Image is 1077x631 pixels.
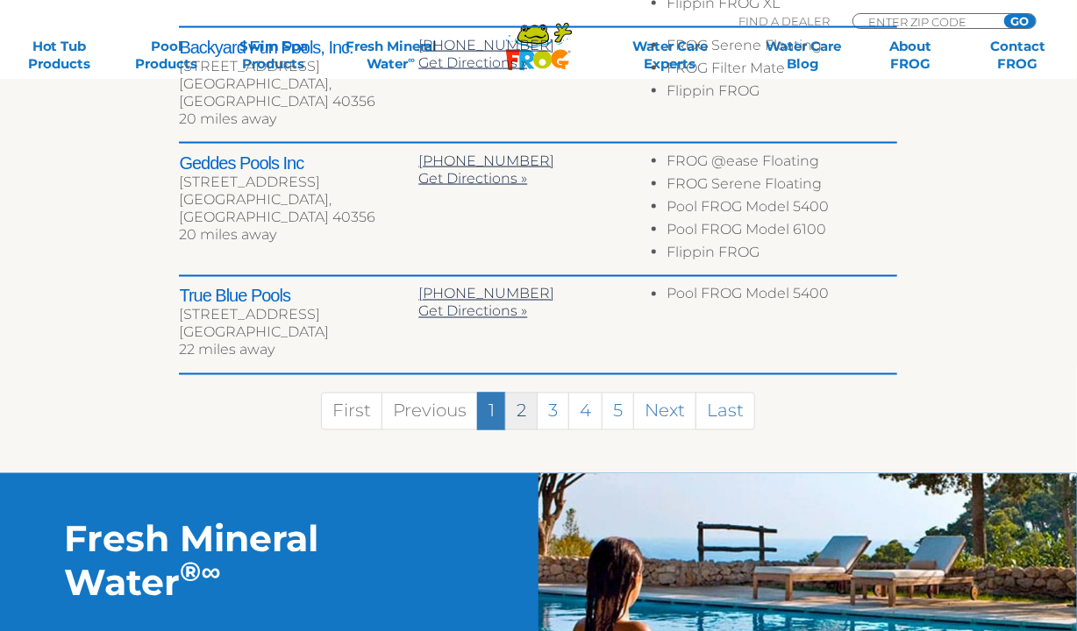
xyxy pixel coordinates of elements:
[179,174,418,191] div: [STREET_ADDRESS]
[179,191,418,226] div: [GEOGRAPHIC_DATA], [GEOGRAPHIC_DATA] 40356
[418,286,554,302] a: [PHONE_NUMBER]
[418,37,554,53] a: [PHONE_NUMBER]
[321,393,382,430] a: First
[179,307,418,324] div: [STREET_ADDRESS]
[382,393,478,430] a: Previous
[667,82,897,105] li: Flippin FROG
[179,324,418,342] div: [GEOGRAPHIC_DATA]
[869,38,952,73] a: AboutFROG
[537,393,569,430] a: 3
[667,175,897,198] li: FROG Serene Floating
[477,393,506,430] a: 1
[179,342,275,358] span: 22 miles away
[867,14,985,29] input: Zip Code Form
[667,198,897,221] li: Pool FROG Model 5400
[18,38,101,73] a: Hot TubProducts
[667,60,897,82] li: FROG Filter Mate
[633,393,696,430] a: Next
[602,393,634,430] a: 5
[695,393,755,430] a: Last
[505,393,538,430] a: 2
[180,556,201,589] sup: ®
[418,170,527,187] a: Get Directions »
[418,303,527,320] a: Get Directions »
[667,221,897,244] li: Pool FROG Model 6100
[418,54,527,71] a: Get Directions »
[201,556,220,589] sup: ∞
[64,517,474,605] h2: Fresh Mineral Water
[179,75,418,110] div: [GEOGRAPHIC_DATA], [GEOGRAPHIC_DATA] 40356
[568,393,603,430] a: 4
[667,152,897,175] li: FROG @ease Floating
[179,110,276,127] span: 20 miles away
[1004,14,1036,28] input: GO
[125,38,208,73] a: PoolProducts
[179,58,418,75] div: [STREET_ADDRESS]
[976,38,1059,73] a: ContactFROG
[179,286,418,307] h2: True Blue Pools
[667,286,897,308] li: Pool FROG Model 5400
[667,244,897,266] li: Flippin FROG
[179,226,276,243] span: 20 miles away
[418,152,554,169] a: [PHONE_NUMBER]
[179,37,418,58] h2: Backyard Fun Pools, Inc.
[179,152,418,174] h2: Geddes Pools Inc
[667,37,897,60] li: FROG Serene Floating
